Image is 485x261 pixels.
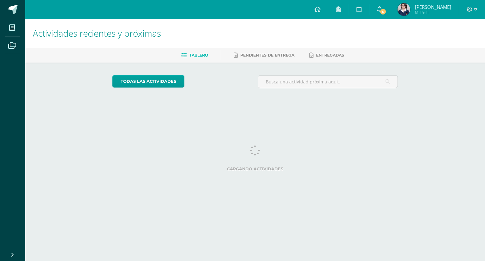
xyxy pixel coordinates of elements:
label: Cargando actividades [112,167,398,171]
span: [PERSON_NAME] [415,4,451,10]
a: Pendientes de entrega [234,50,294,60]
input: Busca una actividad próxima aquí... [258,76,398,88]
a: Entregadas [309,50,344,60]
span: Actividades recientes y próximas [33,27,161,39]
span: Tablero [189,53,208,58]
span: Mi Perfil [415,9,451,15]
a: Tablero [181,50,208,60]
span: Pendientes de entrega [240,53,294,58]
span: 6 [380,8,386,15]
img: cf3007ae653add197d8eb2901e7c9666.png [398,3,410,16]
span: Entregadas [316,53,344,58]
a: todas las Actividades [112,75,184,88]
